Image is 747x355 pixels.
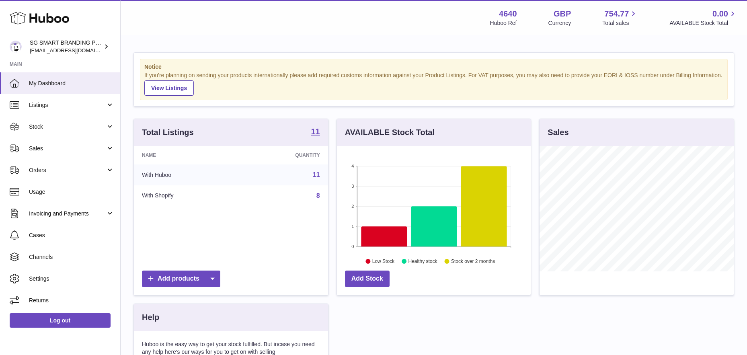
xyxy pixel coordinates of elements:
h3: Help [142,312,159,323]
span: Invoicing and Payments [29,210,106,218]
span: AVAILABLE Stock Total [669,19,737,27]
a: View Listings [144,80,194,96]
text: 0 [351,244,354,249]
span: Channels [29,253,114,261]
text: Stock over 2 months [451,259,495,264]
div: Currency [548,19,571,27]
th: Name [134,146,238,164]
span: Cases [29,232,114,239]
text: 4 [351,164,354,168]
span: Returns [29,297,114,304]
strong: Notice [144,63,723,71]
span: [EMAIL_ADDRESS][DOMAIN_NAME] [30,47,118,53]
h3: Sales [548,127,568,138]
a: 8 [316,192,320,199]
span: Orders [29,166,106,174]
th: Quantity [238,146,328,164]
text: 2 [351,204,354,209]
span: 754.77 [604,8,629,19]
strong: GBP [554,8,571,19]
span: My Dashboard [29,80,114,87]
span: Listings [29,101,106,109]
a: 11 [313,171,320,178]
div: SG SMART BRANDING PTE. LTD. [30,39,102,54]
text: 1 [351,224,354,229]
text: Low Stock [372,259,395,264]
span: Total sales [602,19,638,27]
text: Healthy stock [408,259,437,264]
a: 0.00 AVAILABLE Stock Total [669,8,737,27]
td: With Shopify [134,185,238,206]
span: Settings [29,275,114,283]
strong: 11 [311,127,320,135]
span: Stock [29,123,106,131]
a: Log out [10,313,111,328]
text: 3 [351,184,354,189]
a: Add Stock [345,271,390,287]
div: Huboo Ref [490,19,517,27]
span: 0.00 [712,8,728,19]
div: If you're planning on sending your products internationally please add required customs informati... [144,72,723,96]
a: Add products [142,271,220,287]
strong: 4640 [499,8,517,19]
a: 754.77 Total sales [602,8,638,27]
h3: AVAILABLE Stock Total [345,127,435,138]
td: With Huboo [134,164,238,185]
img: uktopsmileshipping@gmail.com [10,41,22,53]
span: Sales [29,145,106,152]
span: Usage [29,188,114,196]
h3: Total Listings [142,127,194,138]
a: 11 [311,127,320,137]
